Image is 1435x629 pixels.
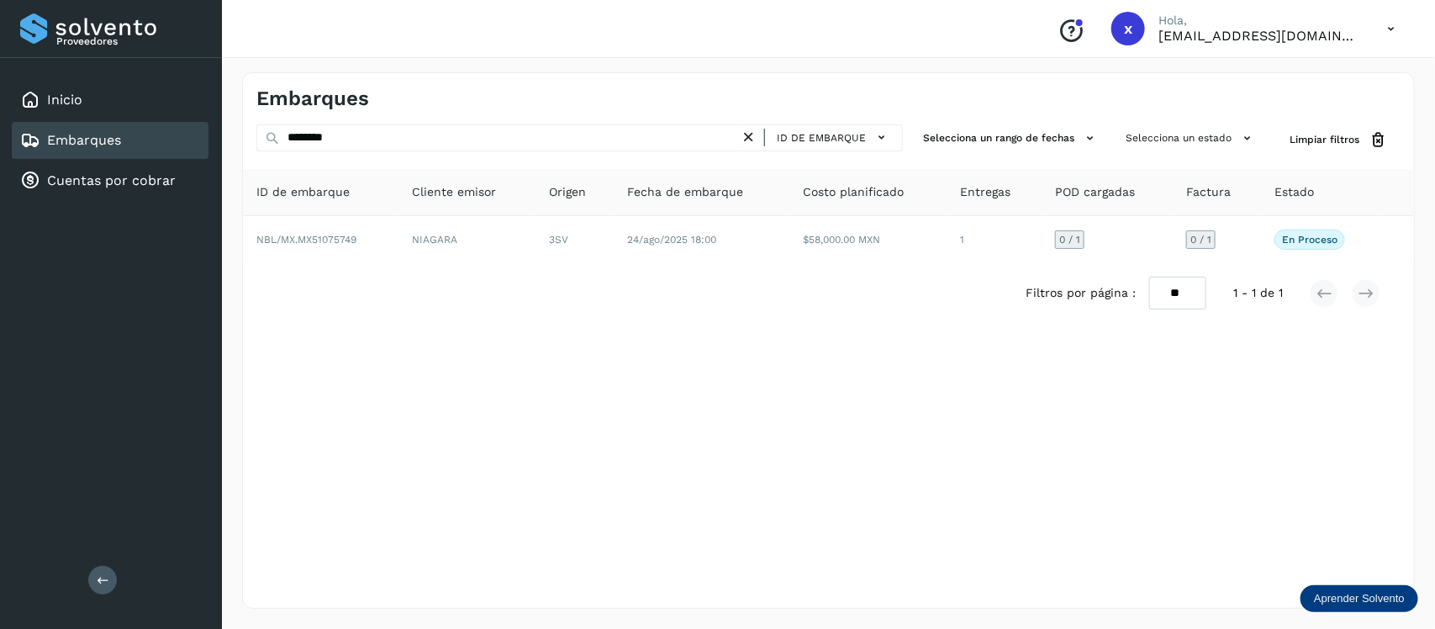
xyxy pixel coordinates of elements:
span: 24/ago/2025 18:00 [627,234,716,246]
span: POD cargadas [1055,183,1135,201]
a: Cuentas por cobrar [47,172,176,188]
span: Costo planificado [803,183,904,201]
button: Limpiar filtros [1276,124,1401,156]
span: Estado [1274,183,1314,201]
div: Embarques [12,122,208,159]
h4: Embarques [256,87,369,111]
span: 0 / 1 [1190,235,1211,245]
p: Aprender Solvento [1314,592,1405,605]
td: $58,000.00 MXN [789,216,947,263]
div: Cuentas por cobrar [12,162,208,199]
button: Selecciona un rango de fechas [916,124,1105,152]
span: Cliente emisor [413,183,497,201]
div: Inicio [12,82,208,119]
span: NBL/MX.MX51075749 [256,234,356,246]
span: 1 - 1 de 1 [1233,284,1283,302]
span: Origen [549,183,586,201]
td: 3SV [535,216,614,263]
span: ID de embarque [256,183,350,201]
a: Embarques [47,132,121,148]
span: Limpiar filtros [1290,132,1359,147]
span: Factura [1186,183,1231,201]
span: Entregas [960,183,1010,201]
span: 0 / 1 [1059,235,1080,245]
a: Inicio [47,92,82,108]
span: Filtros por página : [1026,284,1136,302]
td: 1 [947,216,1042,263]
td: NIAGARA [399,216,535,263]
div: Aprender Solvento [1300,585,1418,612]
span: Fecha de embarque [627,183,743,201]
p: Hola, [1158,13,1360,28]
p: En proceso [1282,234,1337,246]
button: Selecciona un estado [1119,124,1263,152]
p: Proveedores [56,35,202,47]
p: xmgm@transportesser.com.mx [1158,28,1360,44]
span: ID de embarque [777,130,866,145]
button: ID de embarque [772,125,895,150]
